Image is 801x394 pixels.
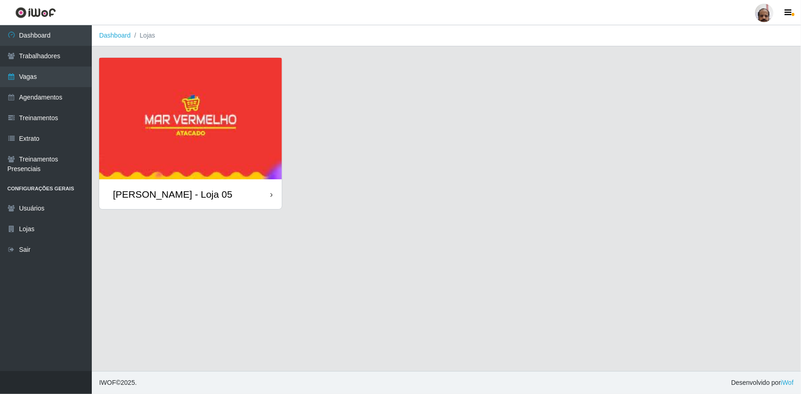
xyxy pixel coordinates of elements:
[99,379,116,386] span: IWOF
[99,378,137,388] span: © 2025 .
[15,7,56,18] img: CoreUI Logo
[99,58,282,209] a: [PERSON_NAME] - Loja 05
[731,378,794,388] span: Desenvolvido por
[92,25,801,46] nav: breadcrumb
[99,58,282,179] img: cardImg
[113,189,232,200] div: [PERSON_NAME] - Loja 05
[99,32,131,39] a: Dashboard
[131,31,155,40] li: Lojas
[781,379,794,386] a: iWof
